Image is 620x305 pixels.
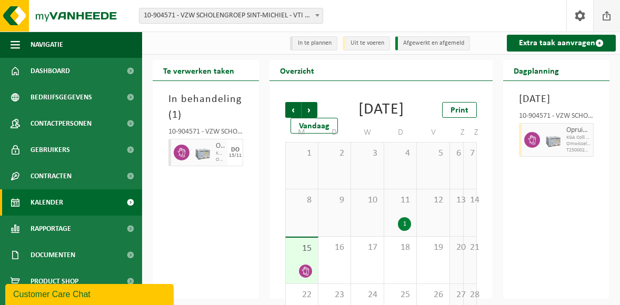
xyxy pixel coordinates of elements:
[216,150,225,157] span: KGA Colli Frequentie
[545,132,561,148] img: PB-LB-0680-HPE-GY-11
[395,36,470,50] li: Afgewerkt en afgemeld
[389,148,412,159] span: 4
[422,148,444,159] span: 5
[290,36,337,50] li: In te plannen
[302,102,317,118] span: Volgende
[389,242,412,253] span: 18
[139,8,323,23] span: 10-904571 - VZW SCHOLENGROEP SINT-MICHIEL - VTI ARDOOIE - ARDOOIE
[469,195,471,206] span: 14
[153,60,245,80] h2: Te verwerken taken
[464,123,477,142] td: Z
[216,157,225,163] span: Omwisseling op aanvraag (excl. voorrijkost)
[318,123,352,142] td: D
[31,32,63,58] span: Navigatie
[384,123,417,142] td: D
[139,8,323,24] span: 10-904571 - VZW SCHOLENGROEP SINT-MICHIEL - VTI ARDOOIE - ARDOOIE
[324,148,346,159] span: 2
[455,242,457,253] span: 20
[31,242,75,268] span: Documenten
[356,148,378,159] span: 3
[31,216,71,242] span: Rapportage
[455,289,457,301] span: 27
[389,289,412,301] span: 25
[455,148,457,159] span: 6
[507,35,616,52] a: Extra taak aanvragen
[291,118,338,134] div: Vandaag
[519,113,594,123] div: 10-904571 - VZW SCHOLENGROEP SINT-MICHIEL - VTI ARDOOIE - ARDOOIE
[566,147,591,154] span: T250002525112
[566,126,591,135] span: Opruimafval, verontreinigd met olie
[469,148,471,159] span: 7
[455,195,457,206] span: 13
[31,137,70,163] span: Gebruikers
[469,289,471,301] span: 28
[389,195,412,206] span: 11
[31,84,92,110] span: Bedrijfsgegevens
[285,102,301,118] span: Vorige
[417,123,450,142] td: V
[519,91,594,107] h3: [DATE]
[5,282,176,305] iframe: chat widget
[469,242,471,253] span: 21
[31,189,63,216] span: Kalender
[172,110,178,120] span: 1
[503,60,569,80] h2: Dagplanning
[422,289,444,301] span: 26
[566,135,591,141] span: KGA Colli Frequentie
[285,123,318,142] td: M
[229,153,242,158] div: 13/11
[422,195,444,206] span: 12
[231,147,239,153] div: DO
[356,242,378,253] span: 17
[291,148,313,159] span: 1
[324,242,346,253] span: 16
[422,242,444,253] span: 19
[31,163,72,189] span: Contracten
[358,102,404,118] div: [DATE]
[324,289,346,301] span: 23
[356,289,378,301] span: 24
[291,195,313,206] span: 8
[168,91,243,123] h3: In behandeling ( )
[31,58,70,84] span: Dashboard
[291,243,313,255] span: 15
[343,36,390,50] li: Uit te voeren
[216,142,225,150] span: Opruimafval, verontreinigd met olie
[168,128,243,139] div: 10-904571 - VZW SCHOLENGROEP SINT-MICHIEL - VTI ARDOOIE - ARDOOIE
[31,110,92,137] span: Contactpersonen
[291,289,313,301] span: 22
[324,195,346,206] span: 9
[269,60,325,80] h2: Overzicht
[442,102,477,118] a: Print
[351,123,384,142] td: W
[451,106,468,115] span: Print
[398,217,411,231] div: 1
[195,145,211,160] img: PB-LB-0680-HPE-GY-11
[566,141,591,147] span: Omwisseling op aanvraag (excl. voorrijkost)
[31,268,78,294] span: Product Shop
[356,195,378,206] span: 10
[450,123,463,142] td: Z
